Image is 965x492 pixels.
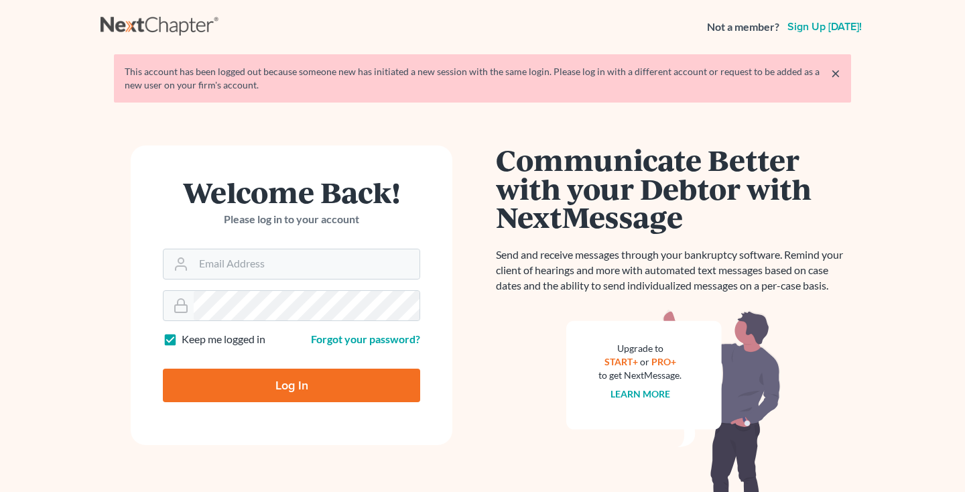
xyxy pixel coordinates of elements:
[640,356,649,367] span: or
[163,178,420,206] h1: Welcome Back!
[785,21,864,32] a: Sign up [DATE]!
[163,212,420,227] p: Please log in to your account
[163,369,420,402] input: Log In
[831,65,840,81] a: ×
[598,369,682,382] div: to get NextMessage.
[194,249,420,279] input: Email Address
[598,342,682,355] div: Upgrade to
[496,145,851,231] h1: Communicate Better with your Debtor with NextMessage
[610,388,670,399] a: Learn more
[496,247,851,294] p: Send and receive messages through your bankruptcy software. Remind your client of hearings and mo...
[651,356,676,367] a: PRO+
[311,332,420,345] a: Forgot your password?
[707,19,779,35] strong: Not a member?
[182,332,265,347] label: Keep me logged in
[604,356,638,367] a: START+
[125,65,840,92] div: This account has been logged out because someone new has initiated a new session with the same lo...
